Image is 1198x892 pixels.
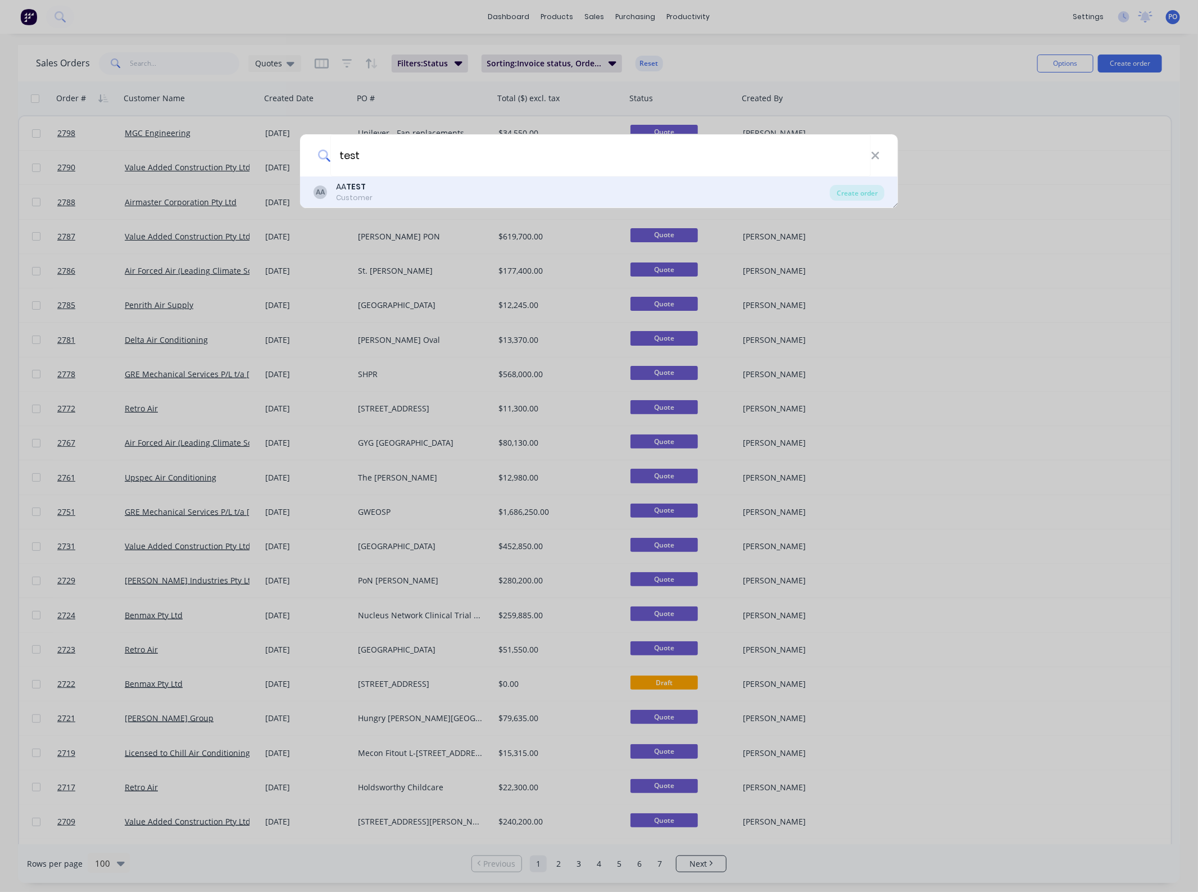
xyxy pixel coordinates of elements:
[830,185,884,201] div: Create order
[346,181,366,192] b: TEST
[336,181,373,193] div: AA
[314,185,327,199] div: AA
[330,134,871,176] input: Enter a customer name to create a new order...
[336,193,373,203] div: Customer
